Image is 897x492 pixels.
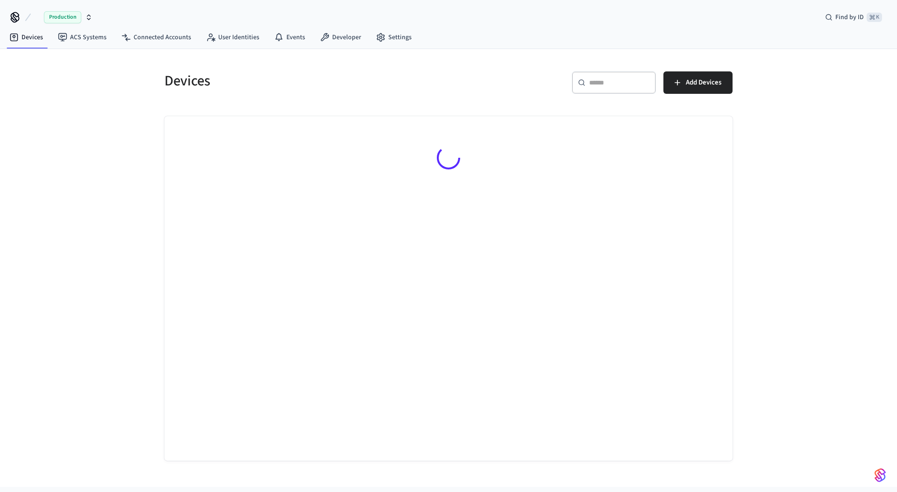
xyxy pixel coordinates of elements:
a: Developer [313,29,369,46]
a: Settings [369,29,419,46]
a: Events [267,29,313,46]
span: Find by ID [835,13,864,22]
span: ⌘ K [867,13,882,22]
a: ACS Systems [50,29,114,46]
button: Add Devices [663,71,733,94]
a: Connected Accounts [114,29,199,46]
span: Production [44,11,81,23]
a: User Identities [199,29,267,46]
div: Find by ID⌘ K [818,9,890,26]
img: SeamLogoGradient.69752ec5.svg [875,468,886,483]
span: Add Devices [686,77,721,89]
h5: Devices [164,71,443,91]
a: Devices [2,29,50,46]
